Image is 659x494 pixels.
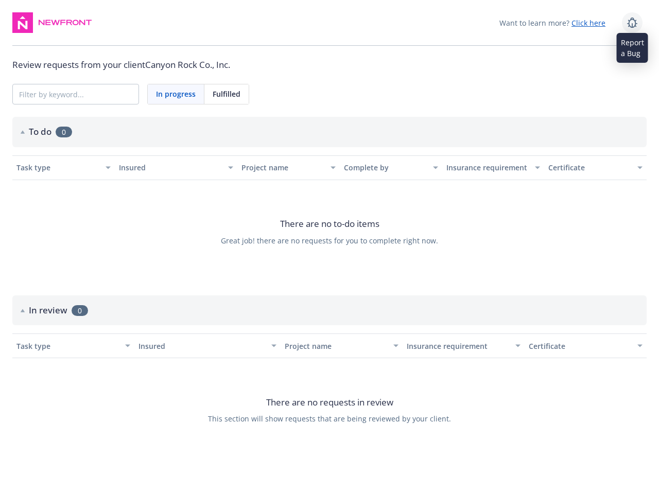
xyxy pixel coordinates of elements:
img: navigator-logo.svg [12,12,33,33]
button: Insured [134,333,281,358]
h2: To do [29,125,51,138]
button: Project name [237,155,340,180]
img: Newfront Logo [37,17,93,28]
span: This section will show requests that are being reviewed by your client. [208,413,451,424]
div: Task type [16,162,99,173]
span: There are no requests in review [266,396,393,409]
button: Insurance requirement [403,333,525,358]
button: Insurance requirement [442,155,545,180]
div: Project name [285,341,387,351]
div: Complete by [344,162,427,173]
input: Filter by keyword... [13,84,138,104]
span: 0 [72,305,88,316]
span: In progress [156,89,196,99]
div: Task type [16,341,119,351]
div: Certificate [548,162,631,173]
div: Insured [138,341,265,351]
div: Insurance requirement [407,341,509,351]
span: There are no to-do items [280,217,379,231]
a: Report a Bug [622,12,643,33]
button: Project name [281,333,403,358]
div: Review requests from your client Canyon Rock Co., Inc. [12,58,647,72]
span: Want to learn more? [499,17,605,28]
div: Insured [119,162,222,173]
span: 0 [56,127,72,137]
a: Click here [571,18,605,28]
button: Certificate [525,333,647,358]
h2: In review [29,304,67,317]
div: Certificate [529,341,631,351]
button: Complete by [340,155,442,180]
button: Certificate [544,155,647,180]
span: Fulfilled [213,89,240,99]
span: Great job! there are no requests for you to complete right now. [221,235,438,246]
button: Task type [12,333,134,358]
button: Insured [115,155,237,180]
div: Insurance requirement [446,162,529,173]
div: Project name [241,162,324,173]
button: Task type [12,155,115,180]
